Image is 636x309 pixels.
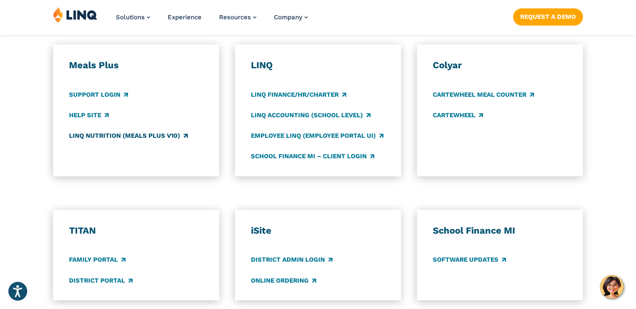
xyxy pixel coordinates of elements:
[53,7,97,23] img: LINQ | K‑12 Software
[274,13,308,21] a: Company
[69,90,128,99] a: Support Login
[274,13,302,21] span: Company
[251,276,316,285] a: Online Ordering
[219,13,256,21] a: Resources
[433,225,567,237] h3: School Finance MI
[168,13,202,21] a: Experience
[69,111,109,120] a: Help Site
[600,275,623,299] button: Hello, have a question? Let’s chat.
[433,90,534,99] a: CARTEWHEEL Meal Counter
[116,7,308,34] nav: Primary Navigation
[116,13,150,21] a: Solutions
[69,225,203,237] h3: TITAN
[433,255,506,265] a: Software Updates
[251,111,370,120] a: LINQ Accounting (school level)
[251,255,332,265] a: District Admin Login
[513,8,583,25] a: Request a Demo
[251,59,385,71] h3: LINQ
[69,255,125,265] a: Family Portal
[251,152,374,161] a: School Finance MI – Client Login
[116,13,145,21] span: Solutions
[69,59,203,71] h3: Meals Plus
[251,131,383,140] a: Employee LINQ (Employee Portal UI)
[251,225,385,237] h3: iSite
[251,90,346,99] a: LINQ Finance/HR/Charter
[219,13,251,21] span: Resources
[69,276,133,285] a: District Portal
[69,131,188,140] a: LINQ Nutrition (Meals Plus v10)
[433,59,567,71] h3: Colyar
[513,7,583,25] nav: Button Navigation
[433,111,483,120] a: CARTEWHEEL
